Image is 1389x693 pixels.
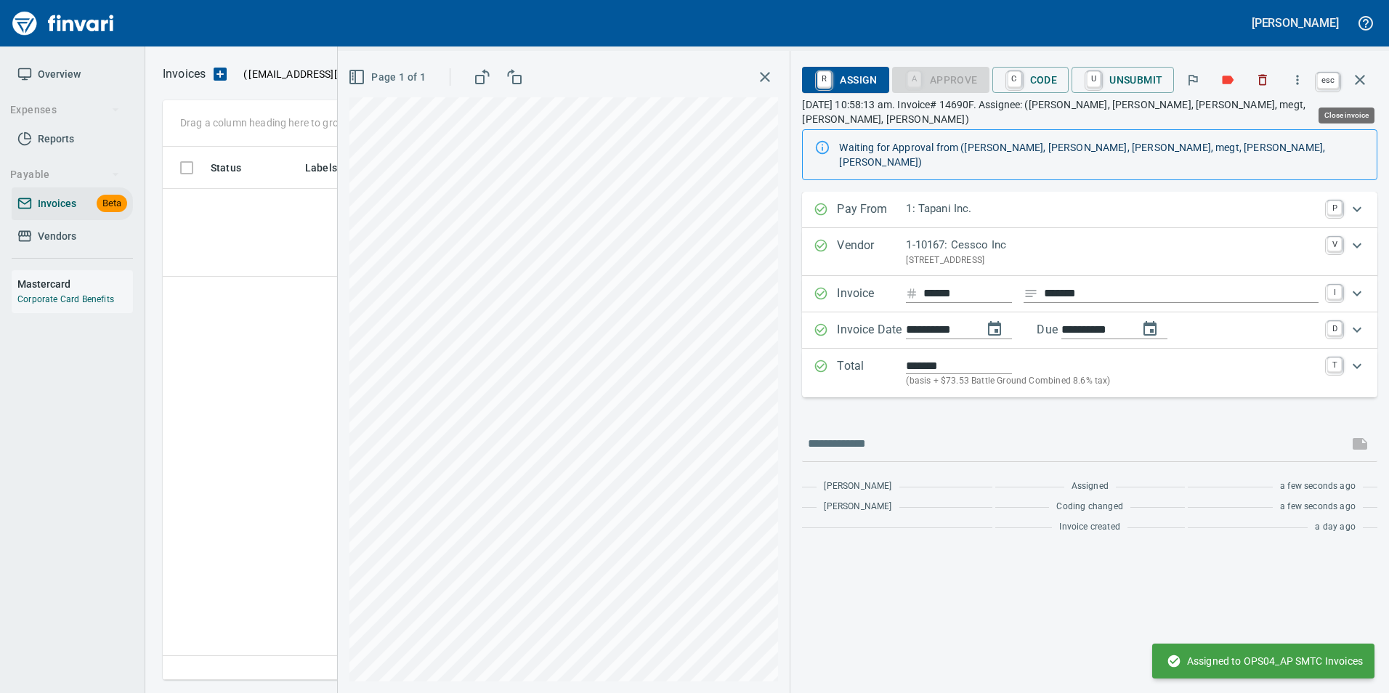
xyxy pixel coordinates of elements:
[1327,200,1342,215] a: P
[1280,500,1356,514] span: a few seconds ago
[1087,71,1101,87] a: U
[12,187,133,220] a: InvoicesBeta
[802,67,888,93] button: RAssign
[814,68,877,92] span: Assign
[305,159,337,177] span: Labels
[12,58,133,91] a: Overview
[180,115,393,130] p: Drag a column heading here to group the table
[1037,321,1106,339] p: Due
[17,294,114,304] a: Corporate Card Benefits
[206,65,235,83] button: Upload an Invoice
[10,101,120,119] span: Expenses
[1212,64,1244,96] button: Labels
[1280,479,1356,494] span: a few seconds ago
[163,65,206,83] nav: breadcrumb
[9,6,118,41] img: Finvari
[17,276,133,292] h6: Mastercard
[906,237,1319,254] p: 1-10167: Cessco Inc
[1056,500,1122,514] span: Coding changed
[38,65,81,84] span: Overview
[12,123,133,155] a: Reports
[906,254,1319,268] p: [STREET_ADDRESS]
[802,228,1377,276] div: Expand
[1252,15,1339,31] h5: [PERSON_NAME]
[1072,479,1109,494] span: Assigned
[1167,654,1363,668] span: Assigned to OPS04_AP SMTC Invoices
[12,220,133,253] a: Vendors
[211,159,241,177] span: Status
[839,134,1365,175] div: Waiting for Approval from ([PERSON_NAME], [PERSON_NAME], [PERSON_NAME], megt, [PERSON_NAME], [PER...
[906,285,918,302] svg: Invoice number
[1008,71,1021,87] a: C
[906,374,1319,389] p: (basis + $73.53 Battle Ground Combined 8.6% tax)
[247,67,414,81] span: [EMAIL_ADDRESS][DOMAIN_NAME]
[802,97,1377,126] p: [DATE] 10:58:13 am. Invoice# 14690F. Assignee: ([PERSON_NAME], [PERSON_NAME], [PERSON_NAME], megt...
[1059,520,1120,535] span: Invoice created
[1327,237,1342,251] a: V
[235,67,418,81] p: ( )
[817,71,831,87] a: R
[837,357,906,389] p: Total
[4,97,126,123] button: Expenses
[837,285,906,304] p: Invoice
[1072,67,1174,93] button: UUnsubmit
[992,67,1069,93] button: CCode
[892,73,989,85] div: Coding Required
[906,200,1319,217] p: 1: Tapani Inc.
[1024,286,1038,301] svg: Invoice description
[1327,285,1342,299] a: I
[351,68,426,86] span: Page 1 of 1
[802,312,1377,349] div: Expand
[802,276,1377,312] div: Expand
[163,65,206,83] p: Invoices
[1177,64,1209,96] button: Flag
[38,130,74,148] span: Reports
[1317,73,1339,89] a: esc
[802,192,1377,228] div: Expand
[977,312,1012,346] button: change date
[824,479,891,494] span: [PERSON_NAME]
[1327,357,1342,372] a: T
[1133,312,1167,346] button: change due date
[38,227,76,246] span: Vendors
[4,161,126,188] button: Payable
[345,64,432,91] button: Page 1 of 1
[211,159,260,177] span: Status
[97,195,127,212] span: Beta
[837,200,906,219] p: Pay From
[837,321,906,340] p: Invoice Date
[837,237,906,267] p: Vendor
[1248,12,1343,34] button: [PERSON_NAME]
[1327,321,1342,336] a: D
[1281,64,1313,96] button: More
[305,159,356,177] span: Labels
[1083,68,1162,92] span: Unsubmit
[824,500,891,514] span: [PERSON_NAME]
[1247,64,1279,96] button: Discard
[10,166,120,184] span: Payable
[1315,520,1356,535] span: a day ago
[38,195,76,213] span: Invoices
[802,349,1377,397] div: Expand
[1004,68,1058,92] span: Code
